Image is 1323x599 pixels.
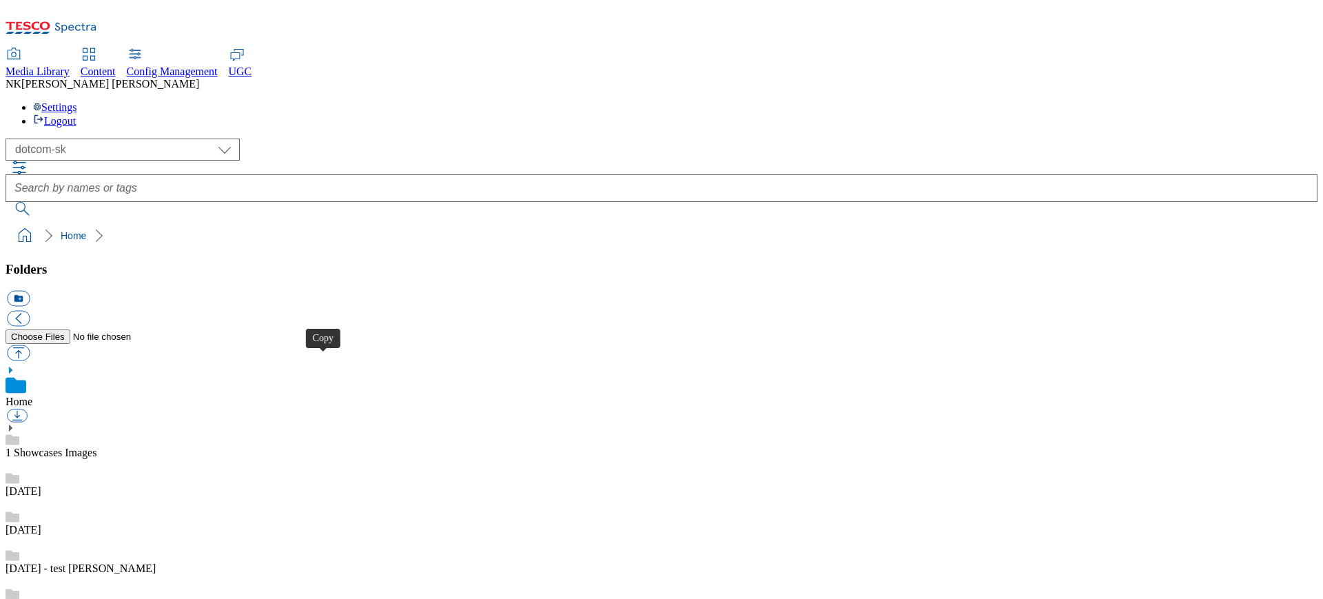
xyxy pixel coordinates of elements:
a: [DATE] [6,485,41,497]
a: Settings [33,101,77,113]
span: UGC [229,65,252,77]
nav: breadcrumb [6,223,1317,249]
input: Search by names or tags [6,174,1317,202]
a: 1 Showcases Images [6,447,96,458]
span: NK [6,78,21,90]
a: Content [81,49,116,78]
span: Config Management [127,65,218,77]
a: UGC [229,49,252,78]
span: Content [81,65,116,77]
span: Media Library [6,65,70,77]
a: Media Library [6,49,70,78]
a: [DATE] [6,524,41,536]
span: [PERSON_NAME] [PERSON_NAME] [21,78,199,90]
a: [DATE] - test [PERSON_NAME] [6,562,156,574]
a: Config Management [127,49,218,78]
a: Logout [33,115,76,127]
a: Home [61,230,86,241]
a: Home [6,396,32,407]
a: home [14,225,36,247]
h3: Folders [6,262,1317,277]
